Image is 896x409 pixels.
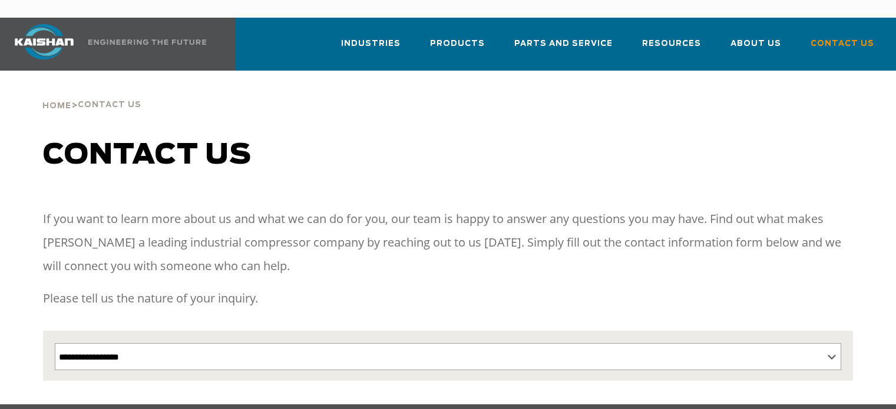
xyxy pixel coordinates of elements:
span: Products [430,37,485,51]
a: Industries [341,28,401,68]
a: Parts and Service [514,28,613,68]
a: Home [42,100,71,111]
a: Products [430,28,485,68]
a: Resources [642,28,701,68]
span: Contact Us [811,37,874,51]
p: Please tell us the nature of your inquiry. [43,287,853,310]
img: Engineering the future [88,39,206,45]
span: Home [42,102,71,110]
p: If you want to learn more about us and what we can do for you, our team is happy to answer any qu... [43,207,853,278]
a: About Us [730,28,781,68]
a: Contact Us [811,28,874,68]
div: > [42,71,141,115]
span: Contact Us [78,101,141,109]
span: Resources [642,37,701,51]
span: Parts and Service [514,37,613,51]
span: Contact us [43,141,252,169]
span: Industries [341,37,401,51]
span: About Us [730,37,781,51]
